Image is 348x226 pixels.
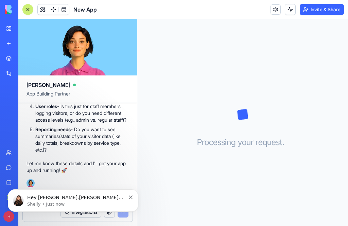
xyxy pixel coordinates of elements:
strong: User roles [35,103,57,109]
span: . [282,137,284,148]
span: App Building Partner [27,90,129,103]
p: - Is this just for staff members logging visitors, or do you need different access levels (e.g., ... [35,103,129,123]
span: [PERSON_NAME] [27,81,70,89]
h3: Processing your request [197,137,289,148]
p: Let me know these details and I'll get your app up and running! 🚀 [27,160,129,174]
strong: Reporting needs [35,126,71,132]
img: logo [5,5,47,14]
span: H [3,211,14,222]
span: New App [73,5,97,14]
button: Invite & Share [300,4,344,15]
iframe: Intercom notifications message [5,175,141,223]
p: - Do you want to see summaries/stats of your visitor data (like daily totals, breakdowns by servi... [35,126,129,153]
